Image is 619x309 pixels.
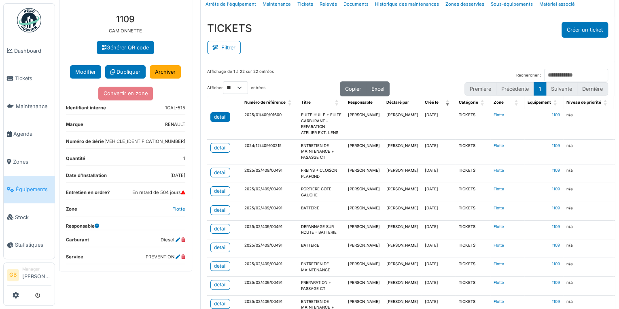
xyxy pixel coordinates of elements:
[345,183,383,202] td: [PERSON_NAME]
[494,243,504,247] a: Flotte
[383,277,422,295] td: [PERSON_NAME]
[210,205,230,215] a: detail
[456,220,490,239] td: TICKETS
[563,258,613,276] td: n/a
[345,86,361,92] span: Copier
[515,96,519,109] span: Zone: Activate to sort
[4,176,55,204] a: Équipements
[210,224,230,234] a: detail
[183,155,185,162] dd: 1
[494,224,504,229] a: Flotte
[66,155,85,165] dt: Quantité
[298,277,345,295] td: PREPARATION + PASSAGE CT
[241,220,298,239] td: 2025/02/409/00491
[150,65,181,79] a: Archiver
[422,202,456,220] td: [DATE]
[214,188,227,195] div: detail
[210,168,230,177] a: detail
[456,239,490,258] td: TICKETS
[298,183,345,202] td: PORTIERE COTE GAUCHE
[97,41,154,54] a: Générer QR code
[494,280,504,285] a: Flotte
[456,109,490,139] td: TICKETS
[552,262,560,266] a: 1109
[563,164,613,183] td: n/a
[298,109,345,139] td: FUITE HUILE + FUITE CARBURANT - REPARATION ATELIER EXT. LENS
[210,280,230,290] a: detail
[383,183,422,202] td: [PERSON_NAME]
[563,109,613,139] td: n/a
[348,100,373,104] span: Responsable
[553,96,558,109] span: Équipement: Activate to sort
[494,187,504,191] a: Flotte
[16,102,51,110] span: Maintenance
[494,143,504,148] a: Flotte
[383,220,422,239] td: [PERSON_NAME]
[298,202,345,220] td: BATTERIE
[422,258,456,276] td: [DATE]
[210,261,230,271] a: detail
[66,14,185,24] h3: 1109
[66,121,83,131] dt: Marque
[552,187,560,191] a: 1109
[604,96,608,109] span: Niveau de priorité: Activate to sort
[7,266,51,286] a: GB Manager[PERSON_NAME]
[4,65,55,93] a: Tickets
[66,271,89,281] dt: Sous-type
[345,202,383,220] td: [PERSON_NAME]
[104,138,185,145] dd: [VEHICLE_IDENTIFICATION_NUMBER]
[172,206,185,212] a: Flotte
[214,169,227,176] div: detail
[563,183,613,202] td: n/a
[22,266,51,283] li: [PERSON_NAME]
[14,47,51,55] span: Dashboard
[383,139,422,164] td: [PERSON_NAME]
[563,277,613,295] td: n/a
[371,86,384,92] span: Excel
[66,138,104,148] dt: Numéro de Série
[214,144,227,151] div: detail
[66,104,106,115] dt: Identifiant interne
[459,100,478,104] span: Catégorie
[210,186,230,196] a: detail
[207,69,274,81] div: Affichage de 1 à 22 sur 22 entrées
[161,237,185,243] dd: Diesel
[563,139,613,164] td: n/a
[241,239,298,258] td: 2025/02/409/00491
[4,37,55,65] a: Dashboard
[15,213,51,221] span: Stock
[335,96,340,109] span: Titre: Activate to sort
[4,203,55,231] a: Stock
[66,206,77,216] dt: Zone
[7,269,19,281] li: GB
[383,239,422,258] td: [PERSON_NAME]
[422,277,456,295] td: [DATE]
[422,239,456,258] td: [DATE]
[4,231,55,259] a: Statistiques
[301,100,311,104] span: Titre
[210,243,230,252] a: detail
[210,112,230,122] a: detail
[210,299,230,309] a: detail
[464,82,608,96] nav: pagination
[214,300,227,307] div: detail
[241,109,298,139] td: 2025/01/409/01600
[552,243,560,247] a: 1109
[241,139,298,164] td: 2024/12/409/00215
[66,254,83,264] dt: Service
[481,96,485,109] span: Catégorie: Activate to sort
[288,96,293,109] span: Numéro de référence: Activate to sort
[298,164,345,183] td: FREINS + CLOISON PLAFOND
[552,143,560,148] a: 1109
[241,202,298,220] td: 2025/02/409/00491
[15,241,51,249] span: Statistiques
[298,239,345,258] td: BATTERIE
[494,299,504,304] a: Flotte
[165,104,185,111] dd: 1GAL-515
[345,139,383,164] td: [PERSON_NAME]
[534,82,546,96] button: 1
[132,189,185,196] dd: En retard de 504 jours
[207,22,252,34] h3: TICKETS
[105,65,146,79] a: Dupliquer
[207,41,241,54] button: Filtrer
